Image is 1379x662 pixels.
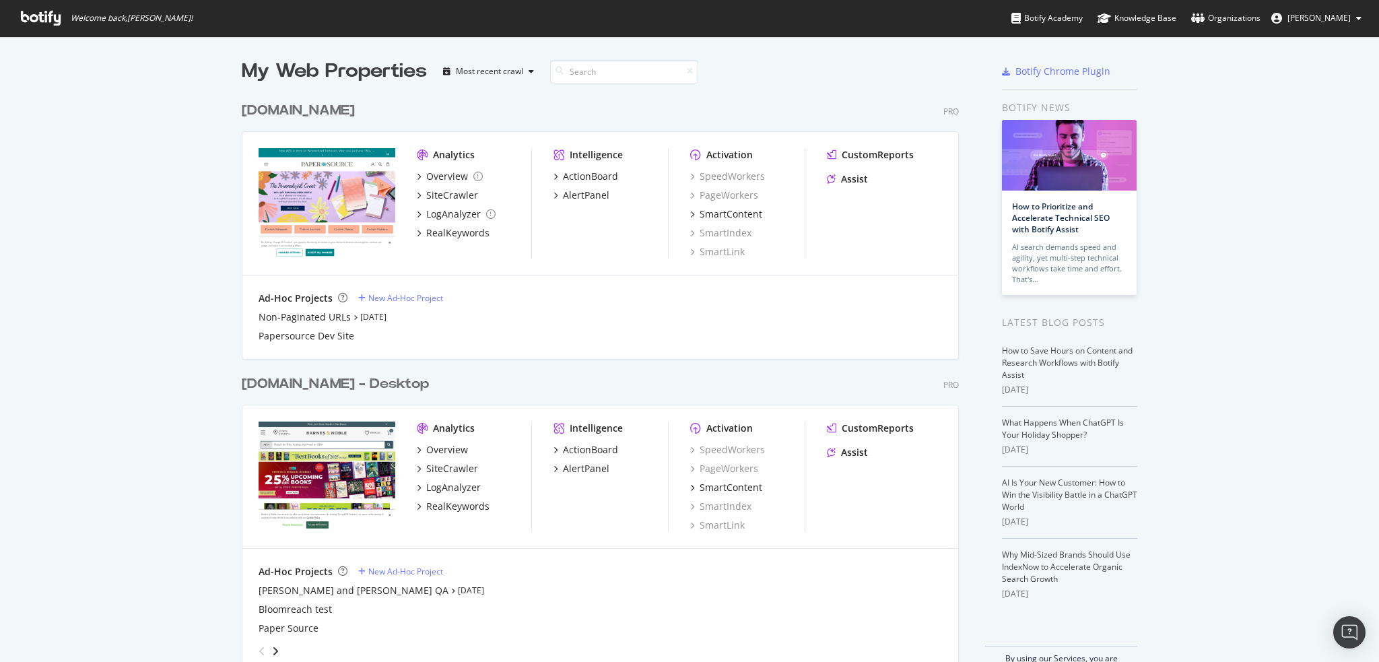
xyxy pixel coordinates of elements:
[242,101,355,121] div: [DOMAIN_NAME]
[553,189,609,202] a: AlertPanel
[690,245,745,259] a: SmartLink
[943,379,959,391] div: Pro
[417,500,490,513] a: RealKeywords
[563,462,609,475] div: AlertPanel
[690,207,762,221] a: SmartContent
[242,101,360,121] a: [DOMAIN_NAME]
[271,644,280,658] div: angle-right
[690,500,751,513] a: SmartIndex
[1002,477,1137,512] a: AI Is Your New Customer: How to Win the Visibility Battle in a ChatGPT World
[690,226,751,240] a: SmartIndex
[259,622,318,635] a: Paper Source
[550,60,698,84] input: Search
[242,374,429,394] div: [DOMAIN_NAME] - Desktop
[426,226,490,240] div: RealKeywords
[1002,345,1133,380] a: How to Save Hours on Content and Research Workflows with Botify Assist
[417,170,483,183] a: Overview
[417,462,478,475] a: SiteCrawler
[1002,120,1137,191] img: How to Prioritize and Accelerate Technical SEO with Botify Assist
[458,585,484,596] a: [DATE]
[841,446,868,459] div: Assist
[690,170,765,183] a: SpeedWorkers
[842,148,914,162] div: CustomReports
[433,148,475,162] div: Analytics
[71,13,193,24] span: Welcome back, [PERSON_NAME] !
[570,148,623,162] div: Intelligence
[827,172,868,186] a: Assist
[706,422,753,435] div: Activation
[700,207,762,221] div: SmartContent
[943,106,959,117] div: Pro
[358,566,443,577] a: New Ad-Hoc Project
[433,422,475,435] div: Analytics
[1287,12,1351,24] span: Jessica Flareau
[259,329,354,343] a: Papersource Dev Site
[360,311,386,323] a: [DATE]
[706,148,753,162] div: Activation
[1098,11,1176,25] div: Knowledge Base
[1012,201,1110,235] a: How to Prioritize and Accelerate Technical SEO with Botify Assist
[259,422,395,531] img: barnesandnoble.com
[690,189,758,202] a: PageWorkers
[253,640,271,662] div: angle-left
[690,462,758,475] a: PageWorkers
[1011,11,1083,25] div: Botify Academy
[259,292,333,305] div: Ad-Hoc Projects
[1002,444,1137,456] div: [DATE]
[563,189,609,202] div: AlertPanel
[1002,65,1110,78] a: Botify Chrome Plugin
[426,207,481,221] div: LogAnalyzer
[438,61,539,82] button: Most recent crawl
[1002,315,1137,330] div: Latest Blog Posts
[259,310,351,324] a: Non-Paginated URLs
[417,443,468,457] a: Overview
[827,422,914,435] a: CustomReports
[368,292,443,304] div: New Ad-Hoc Project
[827,446,868,459] a: Assist
[553,170,618,183] a: ActionBoard
[368,566,443,577] div: New Ad-Hoc Project
[553,462,609,475] a: AlertPanel
[842,422,914,435] div: CustomReports
[426,462,478,475] div: SiteCrawler
[426,170,468,183] div: Overview
[1002,417,1124,440] a: What Happens When ChatGPT Is Your Holiday Shopper?
[690,481,762,494] a: SmartContent
[1012,242,1126,285] div: AI search demands speed and agility, yet multi-step technical workflows take time and effort. Tha...
[242,58,427,85] div: My Web Properties
[358,292,443,304] a: New Ad-Hoc Project
[563,443,618,457] div: ActionBoard
[1002,100,1137,115] div: Botify news
[259,148,395,257] img: papersource.com
[570,422,623,435] div: Intelligence
[690,519,745,532] a: SmartLink
[563,170,618,183] div: ActionBoard
[426,481,481,494] div: LogAnalyzer
[1002,549,1131,585] a: Why Mid-Sized Brands Should Use IndexNow to Accelerate Organic Search Growth
[1002,384,1137,396] div: [DATE]
[553,443,618,457] a: ActionBoard
[417,481,481,494] a: LogAnalyzer
[417,226,490,240] a: RealKeywords
[700,481,762,494] div: SmartContent
[690,443,765,457] a: SpeedWorkers
[1191,11,1260,25] div: Organizations
[259,584,448,597] a: [PERSON_NAME] and [PERSON_NAME] QA
[417,207,496,221] a: LogAnalyzer
[426,500,490,513] div: RealKeywords
[1260,7,1372,29] button: [PERSON_NAME]
[242,374,434,394] a: [DOMAIN_NAME] - Desktop
[841,172,868,186] div: Assist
